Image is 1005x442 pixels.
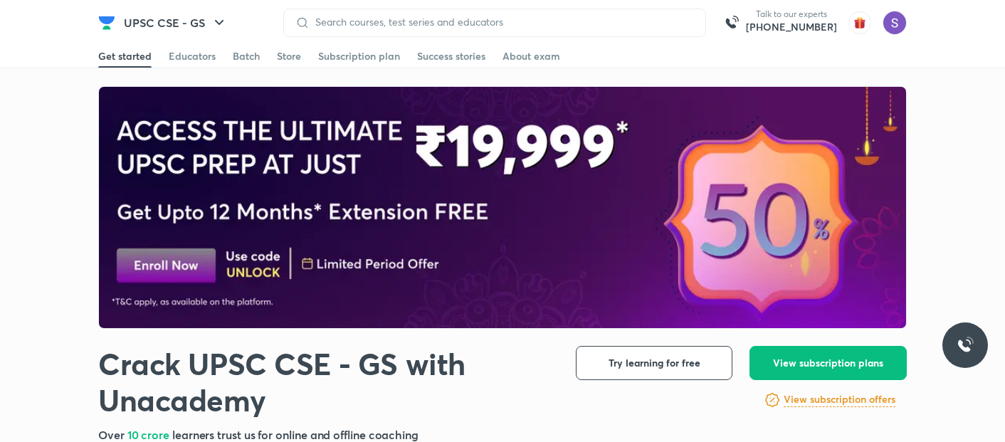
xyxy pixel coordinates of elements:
[746,20,837,34] a: [PHONE_NUMBER]
[98,427,127,442] span: Over
[773,356,883,370] span: View subscription plans
[957,337,974,354] img: ttu
[717,9,746,37] img: call-us
[127,427,172,442] span: 10 crore
[417,49,485,63] div: Success stories
[98,346,553,419] h1: Crack UPSC CSE - GS with Unacademy
[169,45,216,68] a: Educators
[310,16,694,28] input: Search courses, test series and educators
[233,49,260,63] div: Batch
[784,392,895,407] h6: View subscription offers
[98,14,115,31] img: Company Logo
[98,49,152,63] div: Get started
[609,356,700,370] span: Try learning for free
[233,45,260,68] a: Batch
[848,11,871,34] img: avatar
[169,49,216,63] div: Educators
[115,9,236,37] button: UPSC CSE - GS
[318,45,400,68] a: Subscription plan
[576,346,732,380] button: Try learning for free
[503,49,560,63] div: About exam
[749,346,907,380] button: View subscription plans
[883,11,907,35] img: Satnam Singh
[746,9,837,20] p: Talk to our experts
[98,45,152,68] a: Get started
[277,45,301,68] a: Store
[784,391,895,409] a: View subscription offers
[503,45,560,68] a: About exam
[172,427,419,442] span: learners trust us for online and offline coaching
[318,49,400,63] div: Subscription plan
[417,45,485,68] a: Success stories
[277,49,301,63] div: Store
